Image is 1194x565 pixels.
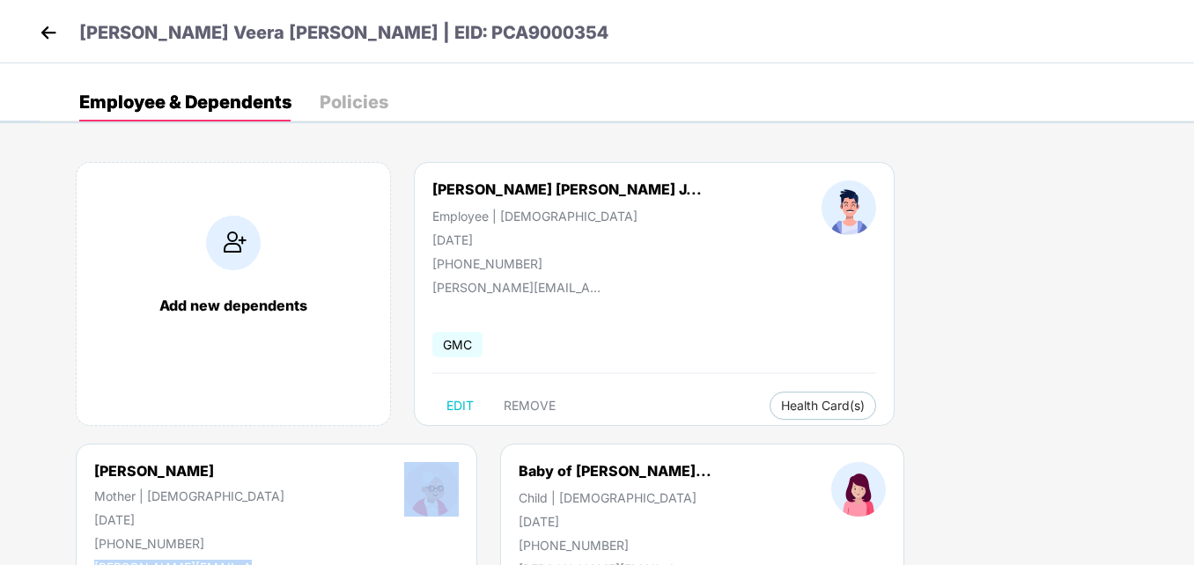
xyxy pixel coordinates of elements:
div: Baby of [PERSON_NAME]... [519,462,711,480]
div: [DATE] [94,512,284,527]
div: Add new dependents [94,297,372,314]
img: profileImage [404,462,459,517]
div: Child | [DEMOGRAPHIC_DATA] [519,490,711,505]
button: REMOVE [490,392,570,420]
div: Employee & Dependents [79,93,291,111]
span: Health Card(s) [781,401,865,410]
img: profileImage [831,462,886,517]
img: back [35,19,62,46]
div: [PHONE_NUMBER] [432,256,702,271]
div: [PERSON_NAME][EMAIL_ADDRESS][PERSON_NAME][DOMAIN_NAME] [432,280,608,295]
span: REMOVE [504,399,556,413]
div: [DATE] [432,232,702,247]
p: [PERSON_NAME] Veera [PERSON_NAME] | EID: PCA9000354 [79,19,608,47]
div: Policies [320,93,388,111]
img: addIcon [206,216,261,270]
div: Employee | [DEMOGRAPHIC_DATA] [432,209,702,224]
button: Health Card(s) [770,392,876,420]
img: profileImage [822,180,876,235]
div: [PERSON_NAME] [PERSON_NAME] J... [432,180,702,198]
span: GMC [432,332,483,357]
div: [PHONE_NUMBER] [519,538,711,553]
div: Mother | [DEMOGRAPHIC_DATA] [94,488,284,503]
button: EDIT [432,392,488,420]
span: EDIT [446,399,474,413]
div: [DATE] [519,514,711,529]
div: [PERSON_NAME] [94,462,284,480]
div: [PHONE_NUMBER] [94,536,284,551]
